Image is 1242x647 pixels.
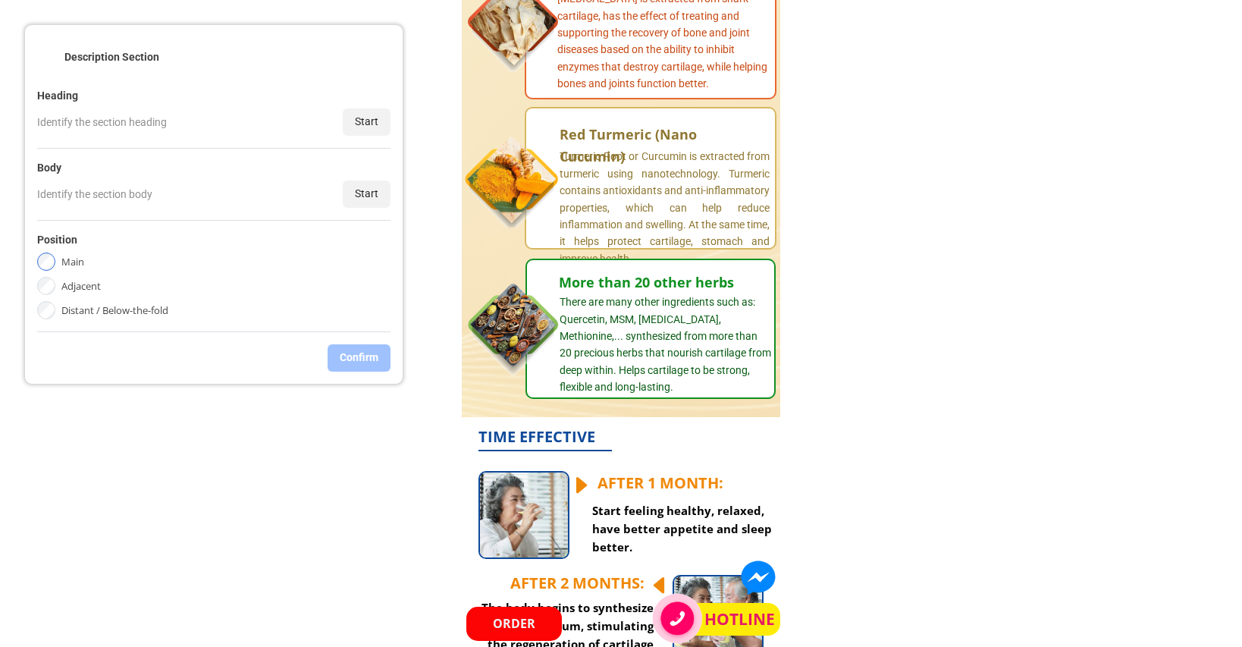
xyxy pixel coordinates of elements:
div: Heading [37,89,78,102]
div: Position [37,233,77,247]
font: TIME EFFECTIVE [478,426,595,447]
div: Confirm [328,344,390,372]
div: Body [37,161,61,174]
font: More than 20 other herbs [559,273,734,291]
div: Description Section [64,50,159,64]
font: Start feeling healthy, relaxed, have better appetite and sleep better. [592,503,772,554]
div: Start [343,181,390,208]
font: AFTER 2 MONTHS: [510,573,645,593]
font: ORDER [493,615,535,632]
div: Identify the section heading [37,115,167,129]
font: Red Turmeric (Nano Cucumin) [560,125,697,165]
div: < [37,46,52,68]
label: Distant / Below-the-fold [61,301,168,319]
font: There are many other ingredients such as: Quercetin, MSM, [MEDICAL_DATA], Methionine,... synthesi... [560,296,771,393]
a: HOTLINE [704,607,779,633]
label: Main [61,253,84,271]
label: Adjacent [61,277,101,295]
font: Turmeric Root or Curcumin is extracted from turmeric using nanotechnology. Turmeric contains anti... [560,150,770,264]
div: Identify the section body [37,187,152,201]
div: Start [343,108,390,136]
font: AFTER 1 MONTH: [597,473,723,493]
